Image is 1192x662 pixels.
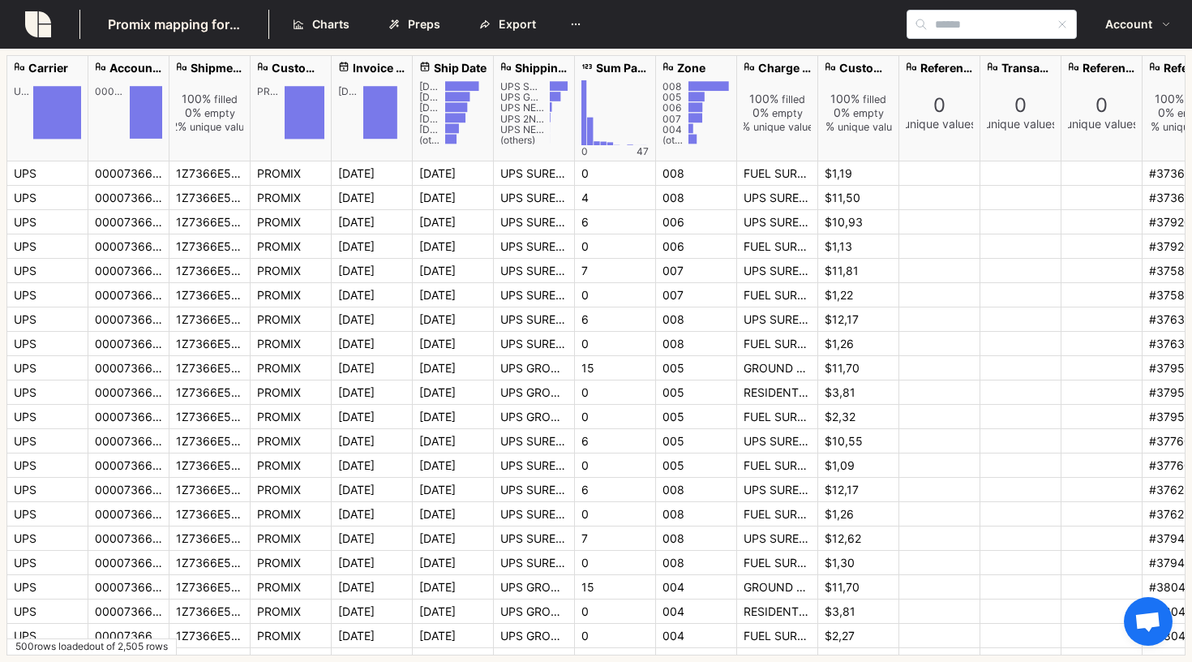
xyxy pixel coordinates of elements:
[656,551,737,575] div: 008
[494,551,575,575] div: UPS SUREPOST OVER ONE POUND
[575,161,656,186] div: 0
[419,102,440,112] div: [DATE]
[656,259,737,283] div: 007
[903,94,976,118] div: 0
[737,234,818,259] div: FUEL SURCHARGE
[251,234,332,259] div: PROMIX
[575,575,656,600] div: 15
[7,405,88,429] div: UPS
[413,600,494,624] div: [DATE]
[984,94,1057,131] div: unique values
[818,283,899,307] div: $1,22
[825,56,892,80] div: Customer Cost
[169,600,251,624] div: 1Z7366E50399296326
[169,210,251,234] div: 1Z7366E5YW96884582
[378,10,456,39] button: Preps
[88,600,169,624] div: 00007366E5
[332,307,413,332] div: [DATE]
[332,259,413,283] div: [DATE]
[662,56,730,80] div: Zone
[413,502,494,527] div: [DATE]
[984,94,1057,118] div: 0
[169,234,251,259] div: 1Z7366E5YW96884582
[257,56,324,80] div: Customer Identifier
[251,405,332,429] div: PROMIX
[575,551,656,575] div: 0
[737,307,818,332] div: UPS SUREPOST - 1 LB OR GREATER
[575,624,656,648] div: 0
[575,234,656,259] div: 0
[494,283,575,307] div: UPS SUREPOST OVER ONE POUND
[656,454,737,478] div: 005
[7,429,88,454] div: UPS
[500,81,545,91] div: UPS SUREPOST OVER ONE POUND
[413,259,494,283] div: [DATE]
[782,93,805,105] span: filled
[413,234,494,259] div: [DATE]
[814,92,903,133] div: 100 % 0 % 11 %
[818,259,899,283] div: $11,81
[575,332,656,356] div: 0
[7,502,88,527] div: UPS
[575,186,656,210] div: 4
[169,186,251,210] div: 1Z7366E5YW91265241
[575,600,656,624] div: 0
[494,527,575,551] div: UPS SUREPOST OVER ONE POUND
[169,332,251,356] div: 1Z7366E5YW95563251
[656,186,737,210] div: 008
[575,259,656,283] div: 7
[214,93,238,105] span: filled
[332,405,413,429] div: [DATE]
[169,624,251,648] div: 1Z7366E50399296326
[413,429,494,454] div: [DATE]
[169,380,251,405] div: 1Z7366E50396618091
[818,380,899,405] div: $3,81
[251,283,332,307] div: PROMIX
[419,56,487,80] div: Ship Date
[251,527,332,551] div: PROMIX
[88,234,169,259] div: 00007366E5
[88,332,169,356] div: 00007366E5
[169,161,251,186] div: 1Z7366E5YW91265241
[469,10,551,39] button: Export
[413,478,494,502] div: [DATE]
[575,502,656,527] div: 0
[818,551,899,575] div: $1,30
[744,56,811,80] div: Charge Code
[332,527,413,551] div: [DATE]
[25,11,51,37] img: logo_squared_linen-d52a4674.svg
[93,15,255,35] span: Promix mapping for tabulate
[735,92,819,133] div: 100 % 0 % 1 %
[737,600,818,624] div: RESIDENTIAL SURCHARGE
[338,86,358,139] div: [DATE]
[818,575,899,600] div: $11,70
[1066,94,1138,131] div: unique values
[169,283,251,307] div: 1Z7366E5YW95167340
[14,86,28,139] div: UPS
[88,405,169,429] div: 00007366E5
[88,161,169,186] div: 00007366E5
[737,478,818,502] div: UPS SUREPOST - 1 LB OR GREATER
[737,332,818,356] div: FUEL SURCHARGE
[818,356,899,380] div: $11,70
[656,283,737,307] div: 007
[575,283,656,307] div: 0
[818,186,899,210] div: $11,50
[88,624,169,648] div: 00007366E5
[494,161,575,186] div: UPS SUREPOST OVER ONE POUND
[88,307,169,332] div: 00007366E5
[332,161,413,186] div: [DATE]
[863,93,886,105] span: filled
[656,478,737,502] div: 008
[818,454,899,478] div: $1,09
[818,161,899,186] div: $1,19
[88,454,169,478] div: 00007366E5
[413,380,494,405] div: [DATE]
[737,186,818,210] div: UPS SUREPOST - 1 LB OR GREATER
[656,429,737,454] div: 005
[169,502,251,527] div: 1Z7366E5YW94757624
[169,429,251,454] div: 1Z7366E5YW90674711
[494,454,575,478] div: UPS SUREPOST OVER ONE POUND
[332,600,413,624] div: [DATE]
[251,161,332,186] div: PROMIX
